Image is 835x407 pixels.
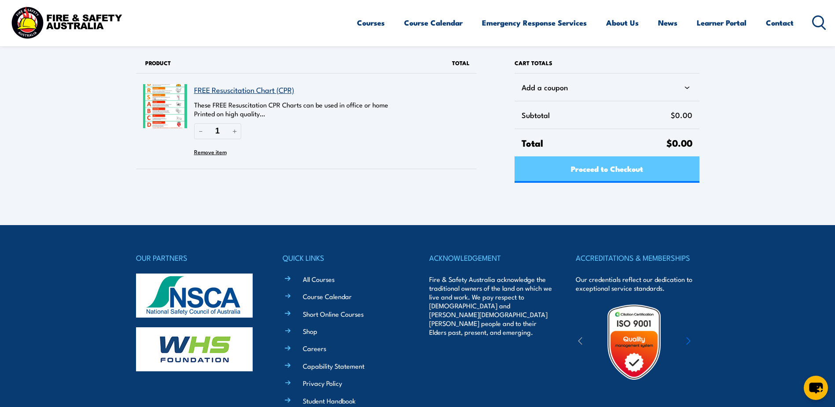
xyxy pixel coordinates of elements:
button: Remove FREE Resuscitation Chart (CPR) from cart [194,145,227,158]
a: Privacy Policy [303,378,342,388]
a: Proceed to Checkout [515,156,699,183]
a: About Us [606,11,639,34]
button: Increase quantity of FREE Resuscitation Chart (CPR) [228,123,241,139]
p: Our credentials reflect our dedication to exceptional service standards. [576,275,699,292]
p: Fire & Safety Australia acknowledge the traditional owners of the land on which we live and work.... [429,275,552,337]
span: Product [145,59,171,67]
input: Quantity of FREE Resuscitation Chart (CPR) in your cart. [207,123,228,139]
a: FREE Resuscitation Chart (CPR) [194,84,294,95]
img: nsca-logo-footer [136,274,253,318]
h4: ACKNOWLEDGEMENT [429,252,552,264]
a: Emergency Response Services [482,11,587,34]
h2: Cart totals [515,53,699,73]
button: chat-button [804,376,828,400]
a: News [658,11,677,34]
a: Shop [303,326,317,336]
a: Course Calendar [303,292,352,301]
a: Short Online Courses [303,309,364,318]
a: Capability Statement [303,361,364,370]
a: Course Calendar [404,11,463,34]
img: FREE Resuscitation Chart - What are the 7 steps to CPR? [143,84,187,128]
span: $0.00 [666,135,692,150]
div: Add a coupon [522,81,692,94]
img: ewpa-logo [673,327,750,357]
img: whs-logo-footer [136,327,253,371]
a: Contact [766,11,794,34]
p: These FREE Resuscitation CPR Charts can be used in office or home Printed on high quality… [194,100,426,118]
a: Student Handbook [303,396,356,405]
span: $0.00 [671,108,692,122]
h4: QUICK LINKS [283,252,406,264]
span: Subtotal [522,108,670,122]
a: Careers [303,344,326,353]
span: Total [452,59,470,67]
h4: OUR PARTNERS [136,252,259,264]
span: Proceed to Checkout [571,157,643,180]
a: All Courses [303,274,335,284]
span: Total [522,136,666,149]
img: Untitled design (19) [596,303,673,381]
h4: ACCREDITATIONS & MEMBERSHIPS [576,252,699,264]
a: Learner Portal [697,11,747,34]
a: Courses [357,11,385,34]
button: Reduce quantity of FREE Resuscitation Chart (CPR) [194,123,207,139]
